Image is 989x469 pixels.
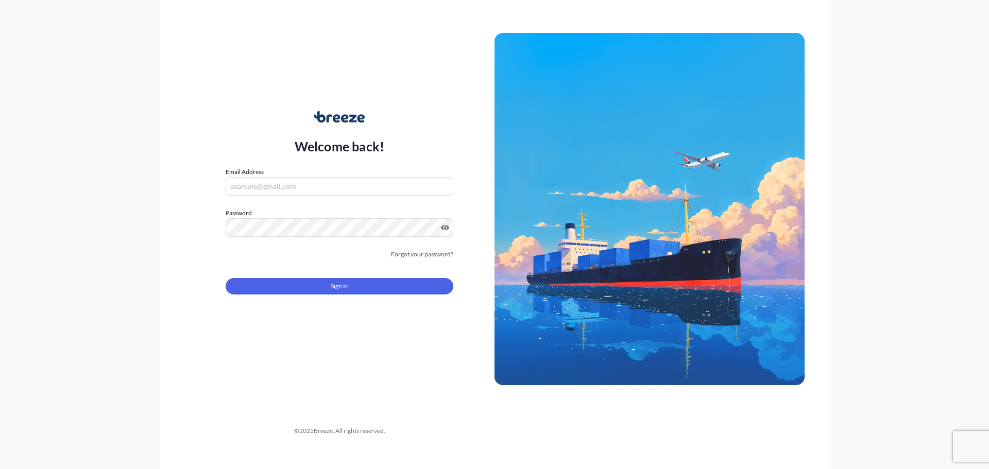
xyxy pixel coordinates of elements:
label: Password [226,208,453,218]
p: Welcome back! [295,138,385,154]
a: Forgot your password? [391,249,453,259]
span: Sign In [331,281,349,291]
img: Ship illustration [494,33,805,385]
button: Show password [441,223,449,232]
label: Email Address [226,167,264,177]
div: © 2025 Breeze. All rights reserved. [184,426,494,436]
input: example@gmail.com [226,177,453,196]
button: Sign In [226,278,453,294]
